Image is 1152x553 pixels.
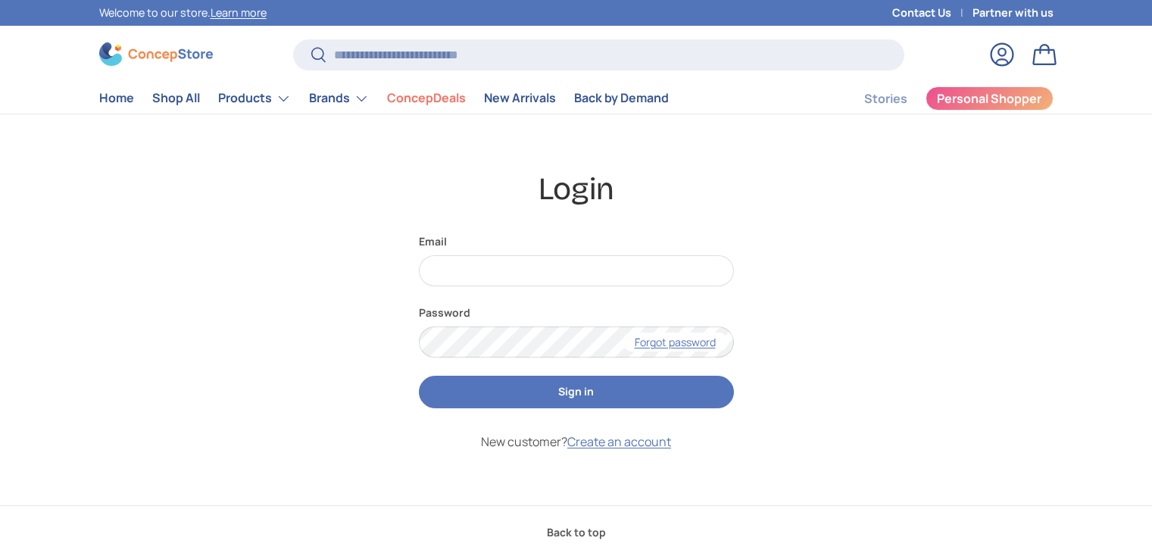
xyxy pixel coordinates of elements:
label: Password [419,305,734,320]
span: Personal Shopper [937,92,1041,105]
a: Forgot password [623,333,728,351]
p: Welcome to our store. [99,5,267,21]
button: Sign in [419,376,734,408]
a: Back by Demand [574,83,669,113]
h1: Login [99,169,1054,210]
a: New Arrivals [484,83,556,113]
a: ConcepDeals [387,83,466,113]
a: Home [99,83,134,113]
a: Learn more [211,5,267,20]
a: Brands [309,83,369,114]
a: Personal Shopper [926,86,1054,111]
a: Create an account [567,433,671,450]
a: Stories [864,84,907,114]
a: Shop All [152,83,200,113]
p: New customer? [419,433,734,451]
a: Partner with us [972,5,1054,21]
a: Products [218,83,291,114]
nav: Secondary [828,83,1054,114]
img: ConcepStore [99,42,213,66]
label: Email [419,233,734,249]
a: Contact Us [892,5,972,21]
summary: Brands [300,83,378,114]
nav: Primary [99,83,669,114]
summary: Products [209,83,300,114]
